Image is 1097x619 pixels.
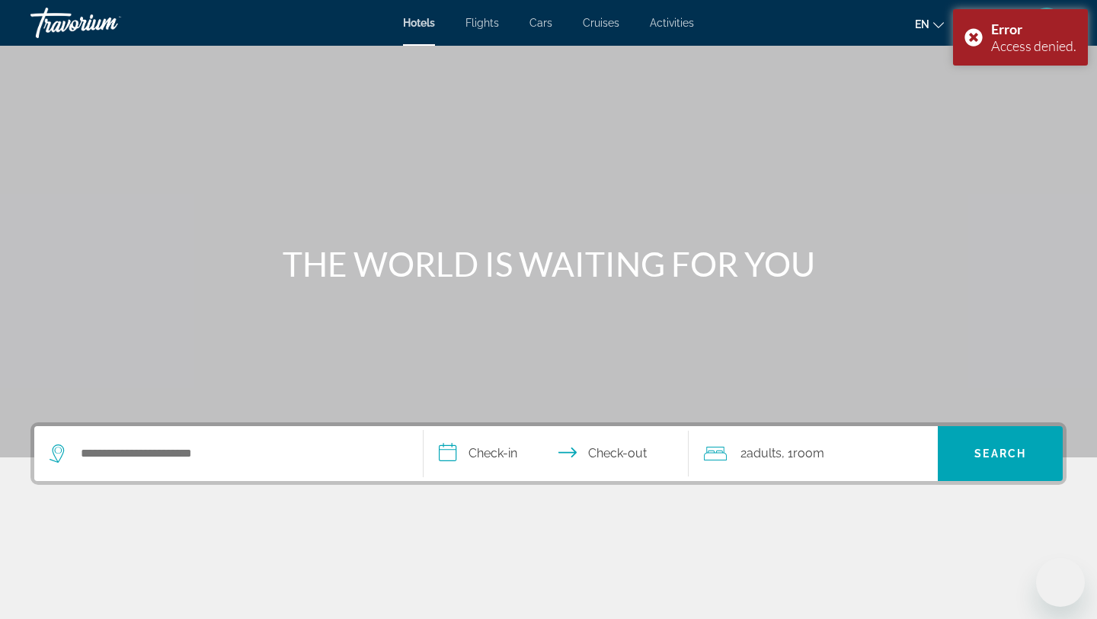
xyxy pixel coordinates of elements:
[915,18,929,30] span: en
[915,13,944,35] button: Change language
[689,426,939,481] button: Travelers: 2 adults, 0 children
[529,17,552,29] a: Cars
[793,446,824,460] span: Room
[782,443,824,464] span: , 1
[263,244,834,284] h1: THE WORLD IS WAITING FOR YOU
[1027,7,1067,39] button: User Menu
[79,442,400,465] input: Search hotel destination
[740,443,782,464] span: 2
[1036,558,1085,607] iframe: Button to launch messaging window
[30,3,183,43] a: Travorium
[974,447,1026,460] span: Search
[991,37,1076,54] div: Access denied.
[465,17,499,29] a: Flights
[650,17,694,29] a: Activities
[34,426,1063,481] div: Search widget
[403,17,435,29] a: Hotels
[747,446,782,460] span: Adults
[424,426,689,481] button: Select check in and out date
[991,21,1076,37] div: Error
[583,17,619,29] a: Cruises
[938,426,1063,481] button: Search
